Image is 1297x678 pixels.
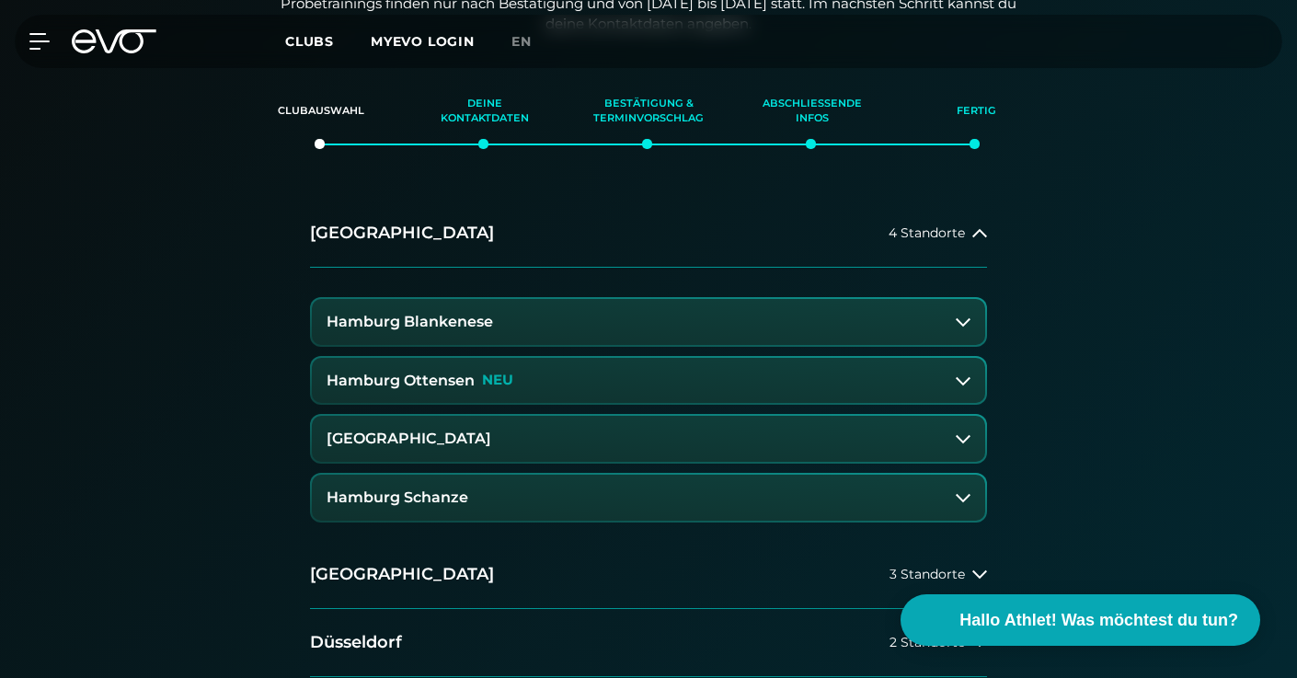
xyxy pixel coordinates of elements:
[312,475,985,521] button: Hamburg Schanze
[310,222,494,245] h2: [GEOGRAPHIC_DATA]
[310,200,987,268] button: [GEOGRAPHIC_DATA]4 Standorte
[511,33,532,50] span: en
[753,86,871,136] div: Abschließende Infos
[310,563,494,586] h2: [GEOGRAPHIC_DATA]
[312,299,985,345] button: Hamburg Blankenese
[917,86,1035,136] div: Fertig
[482,373,513,388] p: NEU
[327,431,491,447] h3: [GEOGRAPHIC_DATA]
[327,314,493,330] h3: Hamburg Blankenese
[889,226,965,240] span: 4 Standorte
[310,609,987,677] button: Düsseldorf2 Standorte
[426,86,544,136] div: Deine Kontaktdaten
[285,33,334,50] span: Clubs
[371,33,475,50] a: MYEVO LOGIN
[310,541,987,609] button: [GEOGRAPHIC_DATA]3 Standorte
[327,373,475,389] h3: Hamburg Ottensen
[901,594,1260,646] button: Hallo Athlet! Was möchtest du tun?
[959,608,1238,633] span: Hallo Athlet! Was möchtest du tun?
[310,631,402,654] h2: Düsseldorf
[890,568,965,581] span: 3 Standorte
[890,636,965,649] span: 2 Standorte
[285,32,371,50] a: Clubs
[590,86,707,136] div: Bestätigung & Terminvorschlag
[312,358,985,404] button: Hamburg OttensenNEU
[327,489,468,506] h3: Hamburg Schanze
[511,31,554,52] a: en
[262,86,380,136] div: Clubauswahl
[312,416,985,462] button: [GEOGRAPHIC_DATA]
